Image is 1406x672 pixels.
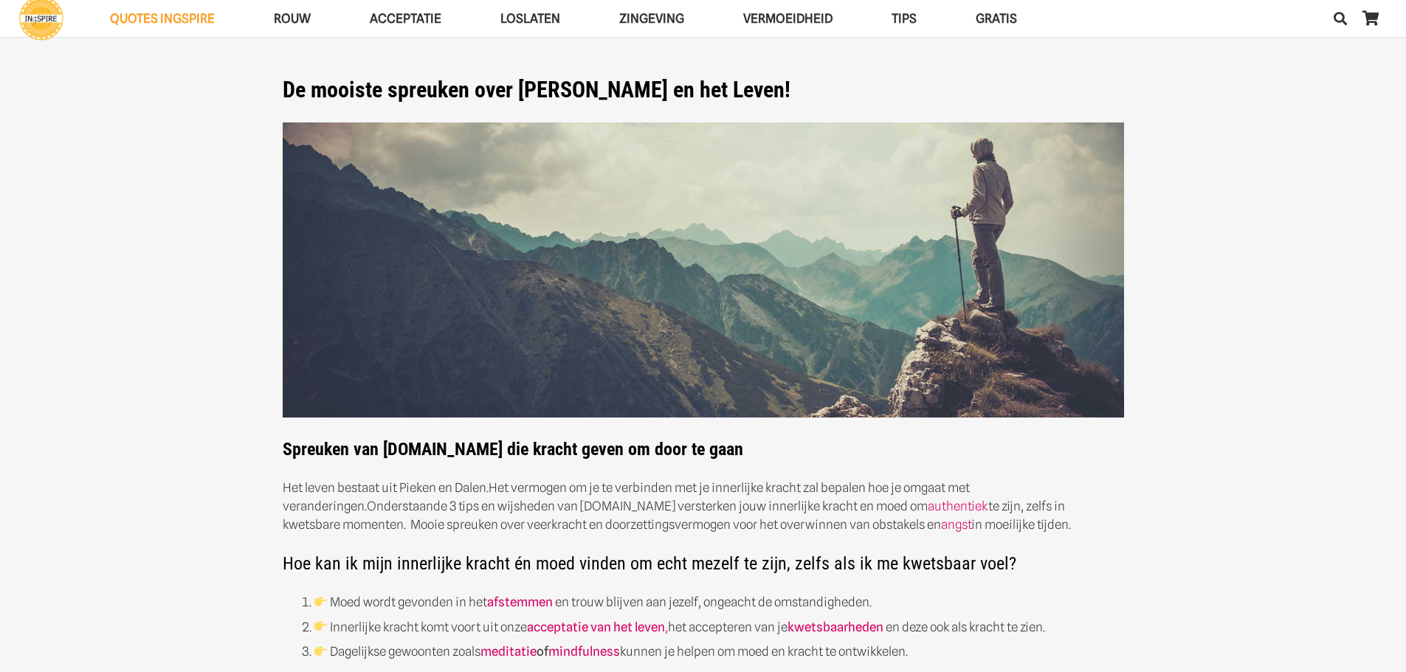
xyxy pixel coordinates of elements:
[314,642,1124,661] li: Dagelijkse gewoonten zoals kunnen je helpen om moed en kracht te ontwikkelen.
[283,553,1124,575] h2: Hoe kan ik mijn innerlijke kracht én moed vinden om echt mezelf te zijn, zelfs als ik me kwetsbaa...
[110,11,215,26] span: QUOTES INGSPIRE
[941,517,971,532] a: angst
[788,620,883,634] a: kwetsbaarheden
[314,645,327,657] img: 👉
[743,11,833,26] span: VERMOEIDHEID
[527,620,665,634] strong: acceptatie van het leven
[487,595,553,609] a: afstemmen
[314,593,1124,612] li: Moed wordt gevonden in het en trouw blijven aan jezelf, ongeacht de omstandigheden.
[283,122,1124,460] strong: Spreuken van [DOMAIN_NAME] die kracht geven om door te gaan
[274,11,311,26] span: ROUW
[283,479,1124,534] p: Het leven bestaat uit Pieken en Dalen Het vermogen om je te verbinden met je innerlijke kracht za...
[928,499,988,513] a: authentiek
[548,644,620,659] a: mindfulness
[892,11,917,26] span: TIPS
[283,77,1124,103] h1: De mooiste spreuken over [PERSON_NAME] en het Leven!
[500,11,560,26] span: Loslaten
[619,11,684,26] span: Zingeving
[314,620,327,632] img: 👉
[283,122,1124,418] img: Quotes over Kracht en Levenslessen voor veerkracht op ingspire
[370,11,441,26] span: Acceptatie
[527,620,668,634] a: acceptatie van het leven,
[480,644,620,659] strong: of
[976,11,1017,26] span: GRATIS
[365,499,367,513] em: .
[314,618,1124,637] li: Innerlijke kracht komt voort uit onze het accepteren van je en deze ook als kracht te zien.
[480,644,537,659] a: meditatie
[314,595,327,608] img: 👉
[486,480,489,495] em: .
